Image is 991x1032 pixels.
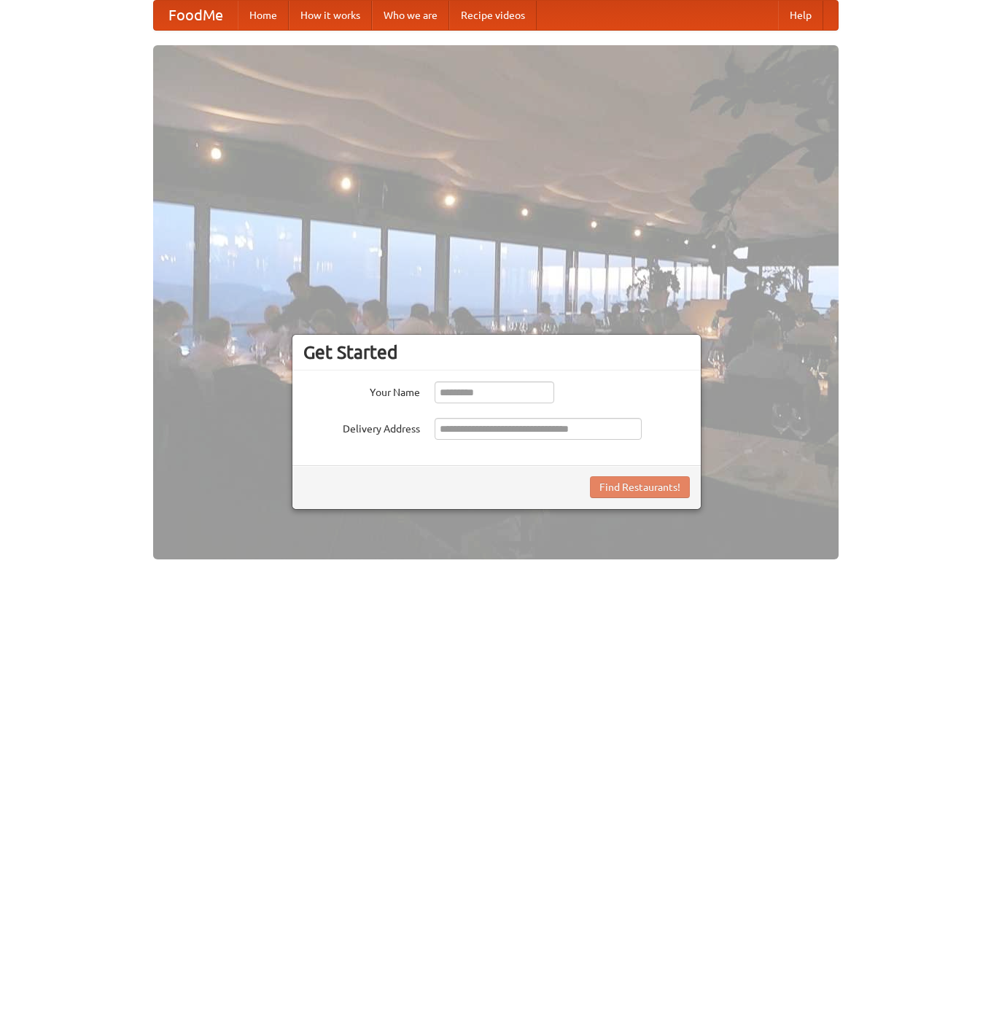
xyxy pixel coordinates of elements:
[449,1,537,30] a: Recipe videos
[289,1,372,30] a: How it works
[372,1,449,30] a: Who we are
[303,381,420,400] label: Your Name
[154,1,238,30] a: FoodMe
[303,418,420,436] label: Delivery Address
[590,476,690,498] button: Find Restaurants!
[303,341,690,363] h3: Get Started
[238,1,289,30] a: Home
[778,1,823,30] a: Help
